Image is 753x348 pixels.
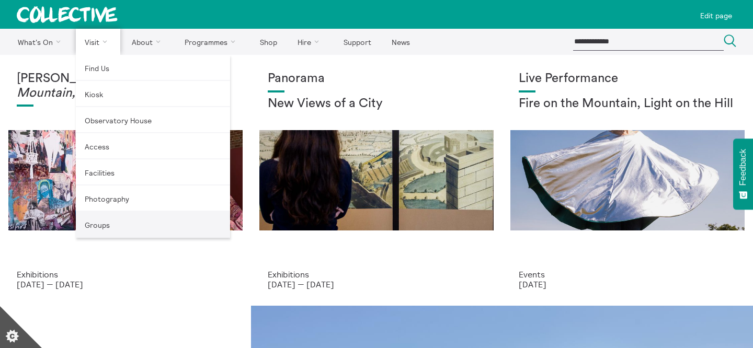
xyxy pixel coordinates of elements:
h1: [PERSON_NAME]: [17,72,234,100]
h2: New Views of a City [268,97,485,111]
a: Edit page [696,4,736,25]
a: Programmes [176,29,249,55]
p: Exhibitions [268,270,485,279]
a: News [382,29,419,55]
a: Photo: Eoin Carey Live Performance Fire on the Mountain, Light on the Hill Events [DATE] [502,55,753,306]
h1: Live Performance [519,72,736,86]
a: Groups [76,212,230,238]
p: [DATE] — [DATE] [268,280,485,289]
a: Facilities [76,159,230,185]
a: Collective Panorama June 2025 small file 8 Panorama New Views of a City Exhibitions [DATE] — [DATE] [251,55,502,306]
a: About [122,29,174,55]
h1: Panorama [268,72,485,86]
p: Edit page [700,11,732,20]
a: Support [334,29,380,55]
a: Find Us [76,55,230,81]
a: Kiosk [76,81,230,107]
h2: Fire on the Mountain, Light on the Hill [519,97,736,111]
a: Shop [250,29,286,55]
p: [DATE] — [DATE] [17,280,234,289]
a: Photography [76,185,230,212]
p: [DATE] [519,280,736,289]
a: Visit [76,29,121,55]
p: Exhibitions [17,270,234,279]
a: Access [76,133,230,159]
a: What's On [8,29,74,55]
button: Feedback - Show survey [733,138,753,210]
a: Observatory House [76,107,230,133]
a: Hire [289,29,333,55]
span: Feedback [738,149,748,185]
p: Events [519,270,736,279]
em: Fire on the Mountain, Light on the Hill [17,72,181,99]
